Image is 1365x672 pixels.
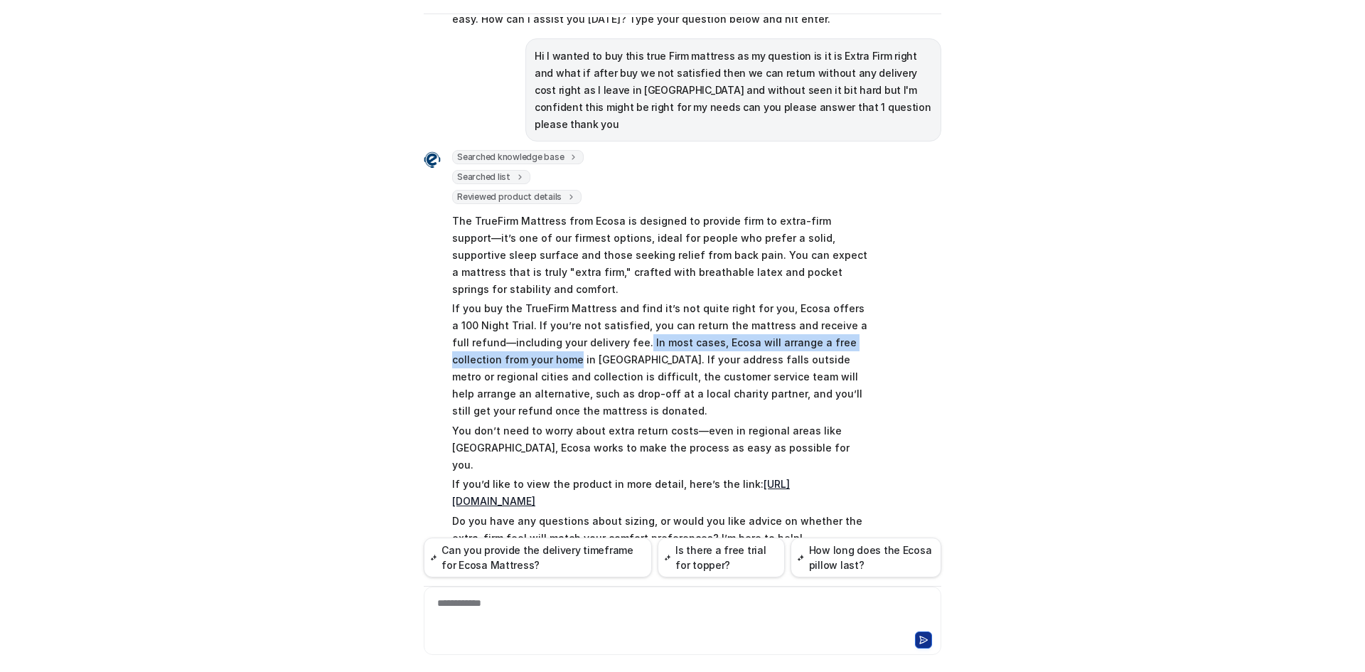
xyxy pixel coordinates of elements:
button: Is there a free trial for topper? [658,538,785,577]
span: Searched knowledge base [452,150,584,164]
p: You don’t need to worry about extra return costs—even in regional areas like [GEOGRAPHIC_DATA], E... [452,422,868,474]
span: Reviewed product details [452,190,582,204]
span: Searched list [452,170,530,184]
p: Do you have any questions about sizing, or would you like advice on whether the extra-firm feel w... [452,513,868,547]
button: Can you provide the delivery timeframe for Ecosa Mattress? [424,538,652,577]
p: If you buy the TrueFirm Mattress and find it’s not quite right for you, Ecosa offers a 100 Night ... [452,300,868,420]
img: Widget [424,151,441,169]
p: The TrueFirm Mattress from Ecosa is designed to provide firm to extra-firm support—it’s one of ou... [452,213,868,298]
p: Hi I wanted to buy this true Firm mattress as my question is it is Extra Firm right and what if a... [535,48,932,133]
button: How long does the Ecosa pillow last? [791,538,941,577]
p: If you’d like to view the product in more detail, here’s the link: [452,476,868,510]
